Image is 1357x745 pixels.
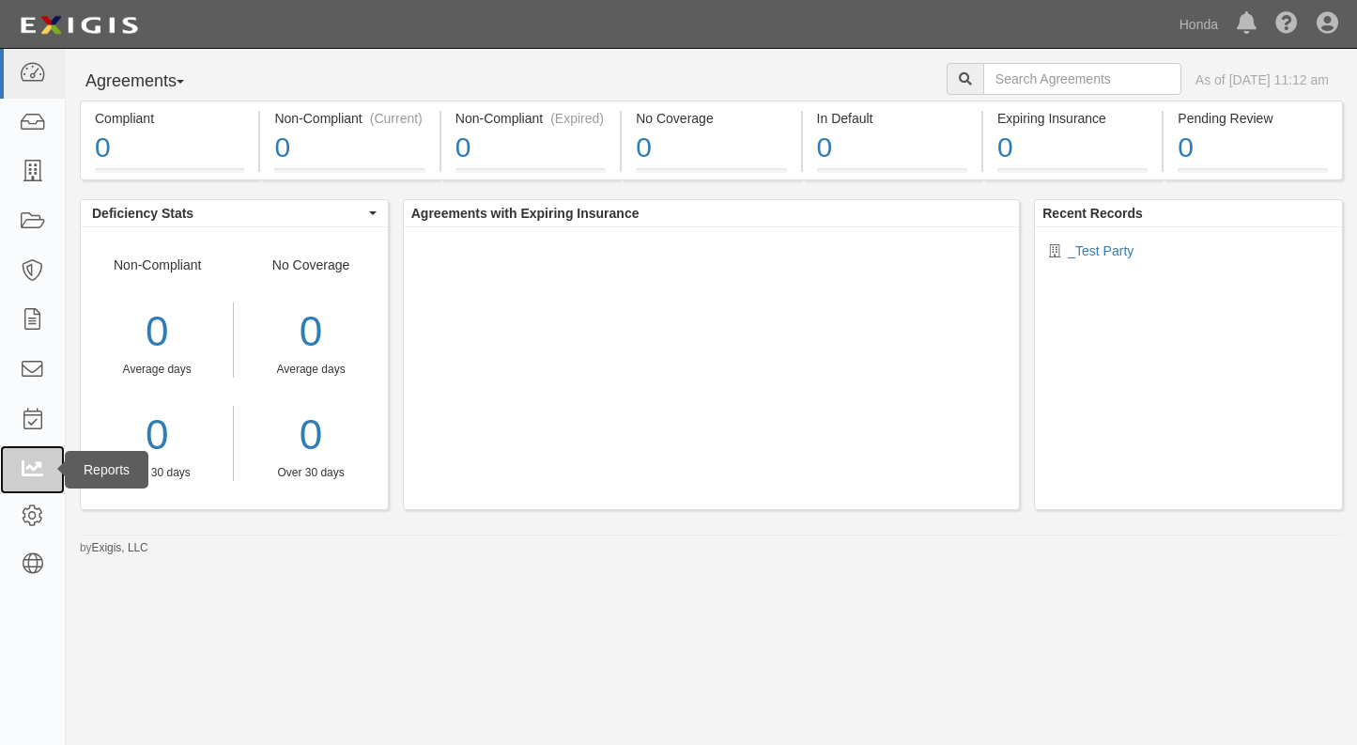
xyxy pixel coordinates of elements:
[1195,70,1329,89] div: As of [DATE] 11:12 am
[81,406,233,465] a: 0
[65,451,148,489] div: Reports
[81,465,233,481] div: Over 30 days
[81,200,388,226] button: Deficiency Stats
[274,128,424,168] div: 0
[248,465,373,481] div: Over 30 days
[248,362,373,378] div: Average days
[550,109,604,128] div: (Expired)
[95,128,244,168] div: 0
[80,540,148,556] small: by
[622,168,800,183] a: No Coverage0
[80,63,221,101] button: Agreements
[1275,13,1298,36] i: Help Center - Complianz
[248,406,373,465] a: 0
[1170,6,1227,43] a: Honda
[1178,128,1327,168] div: 0
[455,128,606,168] div: 0
[997,128,1148,168] div: 0
[1164,168,1342,183] a: Pending Review0
[81,362,233,378] div: Average days
[14,8,144,42] img: logo-5460c22ac91f19d4615b14bd174203de0afe785f0fc80cf4dbbc73dc1793850b.png
[411,206,640,221] b: Agreements with Expiring Insurance
[817,109,967,128] div: In Default
[455,109,606,128] div: Non-Compliant (Expired)
[81,303,233,362] div: 0
[234,256,387,481] div: No Coverage
[983,168,1162,183] a: Expiring Insurance0
[81,256,234,481] div: Non-Compliant
[80,168,258,183] a: Compliant0
[1068,243,1133,258] a: _Test Party
[441,168,620,183] a: Non-Compliant(Expired)0
[370,109,423,128] div: (Current)
[636,128,786,168] div: 0
[803,168,981,183] a: In Default0
[1178,109,1327,128] div: Pending Review
[817,128,967,168] div: 0
[248,303,373,362] div: 0
[260,168,439,183] a: Non-Compliant(Current)0
[997,109,1148,128] div: Expiring Insurance
[636,109,786,128] div: No Coverage
[1042,206,1143,221] b: Recent Records
[274,109,424,128] div: Non-Compliant (Current)
[92,541,148,554] a: Exigis, LLC
[983,63,1181,95] input: Search Agreements
[95,109,244,128] div: Compliant
[92,204,364,223] span: Deficiency Stats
